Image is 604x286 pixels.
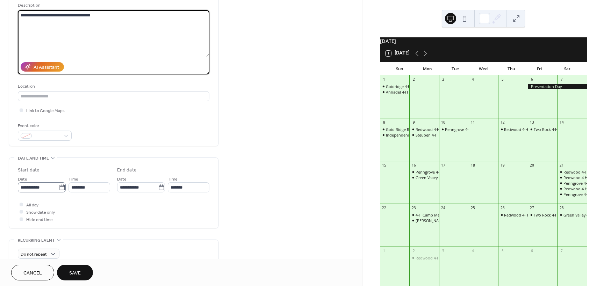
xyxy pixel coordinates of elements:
[530,77,534,82] div: 6
[563,169,601,175] div: Redwood 4-H Baking
[168,176,178,183] span: Time
[411,77,416,82] div: 2
[439,127,469,132] div: Penngrove 4-H Club Meeting
[11,265,54,280] button: Cancel
[416,218,465,223] div: [PERSON_NAME] 4-H Sheep
[380,89,410,95] div: Annadel 4-H Cooking
[497,62,525,75] div: Thu
[57,265,93,280] button: Save
[382,248,387,253] div: 1
[500,77,505,82] div: 5
[525,62,553,75] div: Fri
[470,163,475,168] div: 18
[441,120,446,125] div: 10
[416,127,465,132] div: Redwood 4-H Club Meeting
[500,248,505,253] div: 5
[470,206,475,211] div: 25
[409,169,439,175] div: Penngrove 4-H Swine
[563,186,599,191] div: Redwood 4-H Crafts
[557,169,587,175] div: Redwood 4-H Baking
[21,250,47,258] span: Do not repeat
[416,212,449,218] div: 4-H Camp Meeting
[416,169,469,175] div: Penngrove 4-[PERSON_NAME]
[528,84,587,89] div: Presentation Day
[559,163,564,168] div: 21
[441,77,446,82] div: 3
[500,206,505,211] div: 26
[557,175,587,180] div: Redwood 4-H Beef
[18,83,208,90] div: Location
[470,77,475,82] div: 4
[411,120,416,125] div: 9
[411,248,416,253] div: 2
[441,163,446,168] div: 17
[18,155,49,162] span: Date and time
[409,212,439,218] div: 4-H Camp Meeting
[382,163,387,168] div: 15
[445,127,496,132] div: Penngrove 4-H Club Meeting
[559,77,564,82] div: 7
[380,132,410,138] div: Independence 4-H Cooking
[386,132,435,138] div: Independence 4-H Cooking
[26,201,38,209] span: All day
[69,270,81,277] span: Save
[563,175,597,180] div: Redwood 4-H Beef
[534,127,571,132] div: Two Rock 4-H Sewing
[409,255,439,261] div: Redwood 4-H Poultry
[557,192,587,197] div: Penngrove 4-H Arts & Crafts
[411,206,416,211] div: 23
[559,248,564,253] div: 7
[441,206,446,211] div: 24
[69,176,78,183] span: Time
[559,206,564,211] div: 28
[530,248,534,253] div: 6
[26,107,65,115] span: Link to Google Maps
[498,127,528,132] div: Redwood 4-H Poultry
[380,127,410,132] div: Gold Ridge Rabbits
[382,206,387,211] div: 22
[409,127,439,132] div: Redwood 4-H Club Meeting
[18,2,208,9] div: Description
[382,77,387,82] div: 1
[559,120,564,125] div: 14
[18,167,39,174] div: Start date
[504,127,542,132] div: Redwood 4-H Poultry
[500,120,505,125] div: 12
[414,62,441,75] div: Mon
[557,212,587,218] div: Green Valley 4-H Food Preservation, Baking & Arts & Crafts
[26,216,53,223] span: Hide end time
[26,209,55,216] span: Show date only
[470,248,475,253] div: 4
[383,49,412,58] button: 1[DATE]
[18,237,55,244] span: Recurring event
[530,163,534,168] div: 20
[18,122,70,130] div: Event color
[441,62,469,75] div: Tue
[498,212,528,218] div: Redwood 4-H Rabbit & Cavy
[553,62,581,75] div: Sat
[470,120,475,125] div: 11
[386,84,446,89] div: Goldridge 4-H Gift Making Project
[382,120,387,125] div: 8
[21,62,64,72] button: AI Assistant
[528,212,558,218] div: Two Rock 4-H Sewing
[409,132,439,138] div: Steuben 4-H Club Meeting
[530,206,534,211] div: 27
[530,120,534,125] div: 13
[380,84,410,89] div: Goldridge 4-H Gift Making Project
[386,127,420,132] div: Gold Ridge Rabbits
[409,218,439,223] div: Canfield 4-H Sheep
[386,62,414,75] div: Sun
[380,37,587,45] div: [DATE]
[23,270,42,277] span: Cancel
[411,163,416,168] div: 16
[469,62,497,75] div: Wed
[416,132,463,138] div: Steuben 4-H Club Meeting
[500,163,505,168] div: 19
[534,212,571,218] div: Two Rock 4-H Sewing
[416,175,460,180] div: Green Valley 4-H Meeting
[117,176,127,183] span: Date
[117,167,137,174] div: End date
[528,127,558,132] div: Two Rock 4-H Sewing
